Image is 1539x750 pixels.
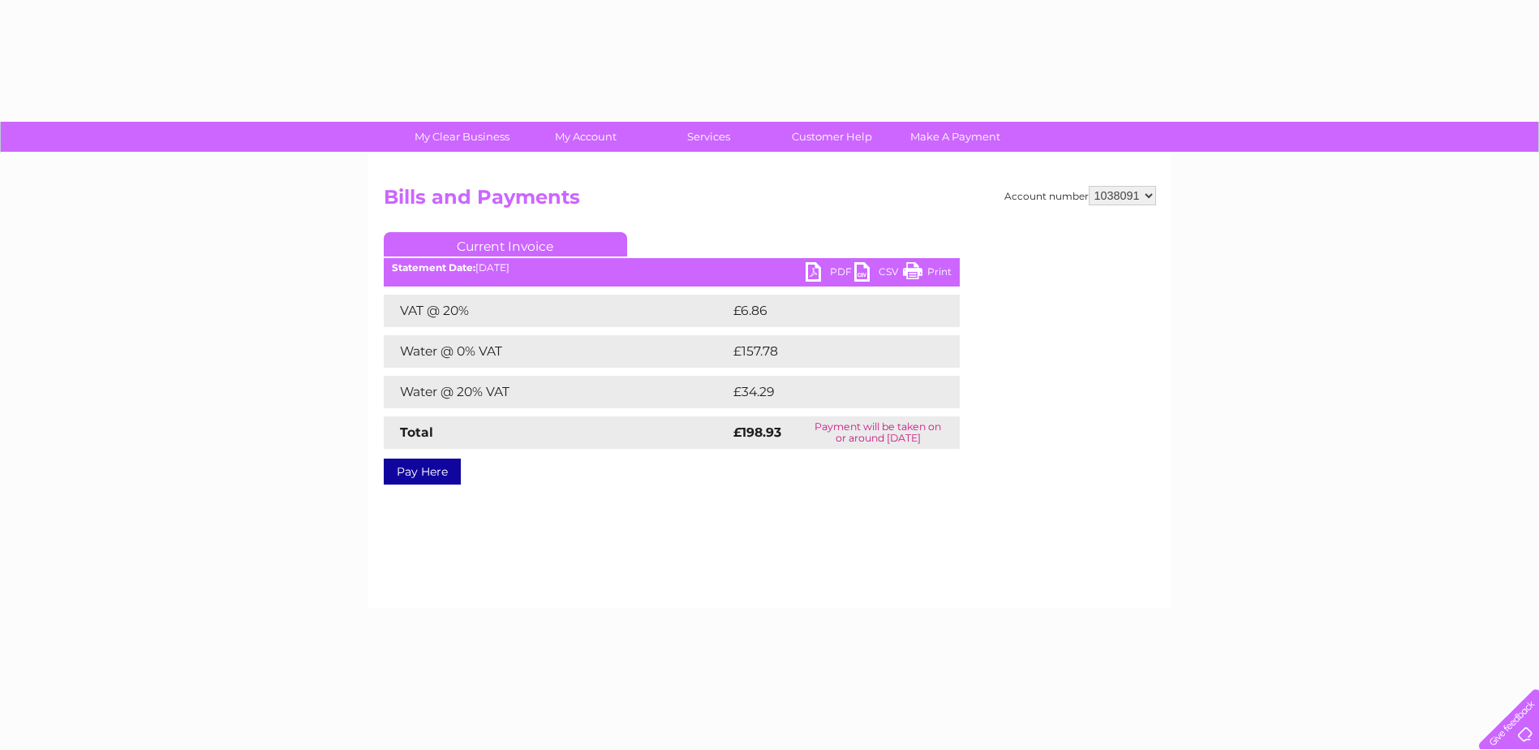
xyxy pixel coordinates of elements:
[806,262,854,286] a: PDF
[733,425,781,440] strong: £198.93
[400,425,433,440] strong: Total
[384,186,1156,217] h2: Bills and Payments
[384,232,627,256] a: Current Invoice
[888,122,1022,152] a: Make A Payment
[765,122,899,152] a: Customer Help
[384,295,729,327] td: VAT @ 20%
[797,416,960,449] td: Payment will be taken on or around [DATE]
[1004,186,1156,205] div: Account number
[729,295,922,327] td: £6.86
[729,335,929,368] td: £157.78
[384,459,461,485] a: Pay Here
[729,376,927,408] td: £34.29
[392,261,475,274] b: Statement Date:
[642,122,776,152] a: Services
[903,262,952,286] a: Print
[854,262,903,286] a: CSV
[395,122,529,152] a: My Clear Business
[384,376,729,408] td: Water @ 20% VAT
[384,262,960,274] div: [DATE]
[518,122,652,152] a: My Account
[384,335,729,368] td: Water @ 0% VAT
